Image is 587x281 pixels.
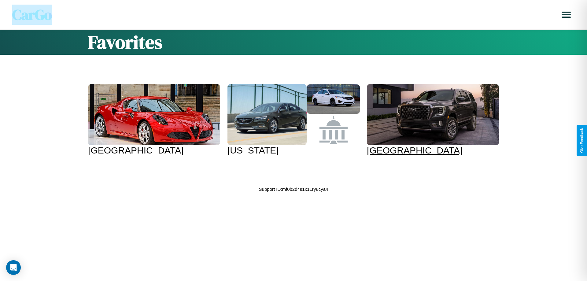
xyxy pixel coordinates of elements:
div: Open Intercom Messenger [6,260,21,275]
button: Open menu [558,6,575,23]
div: [US_STATE] [227,145,360,156]
span: CarGo [12,5,52,25]
h1: Favorites [88,30,499,55]
div: [GEOGRAPHIC_DATA] [88,145,220,156]
div: [GEOGRAPHIC_DATA] [367,145,499,156]
div: Give Feedback [580,128,584,153]
p: Support ID: mf0b2d4s1x11ry8cya4 [259,185,328,193]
